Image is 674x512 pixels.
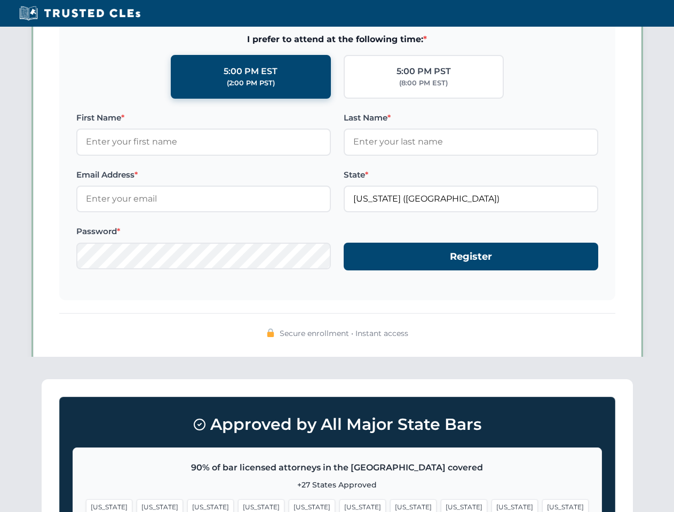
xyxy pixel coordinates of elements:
[76,225,331,238] label: Password
[86,479,589,491] p: +27 States Approved
[76,169,331,181] label: Email Address
[266,329,275,337] img: 🔒
[224,65,277,78] div: 5:00 PM EST
[344,243,598,271] button: Register
[76,129,331,155] input: Enter your first name
[16,5,144,21] img: Trusted CLEs
[344,111,598,124] label: Last Name
[344,186,598,212] input: California (CA)
[76,111,331,124] label: First Name
[280,327,408,339] span: Secure enrollment • Instant access
[73,410,602,439] h3: Approved by All Major State Bars
[76,186,331,212] input: Enter your email
[344,129,598,155] input: Enter your last name
[344,169,598,181] label: State
[227,78,275,89] div: (2:00 PM PST)
[397,65,451,78] div: 5:00 PM PST
[76,33,598,46] span: I prefer to attend at the following time:
[399,78,448,89] div: (8:00 PM EST)
[86,461,589,475] p: 90% of bar licensed attorneys in the [GEOGRAPHIC_DATA] covered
